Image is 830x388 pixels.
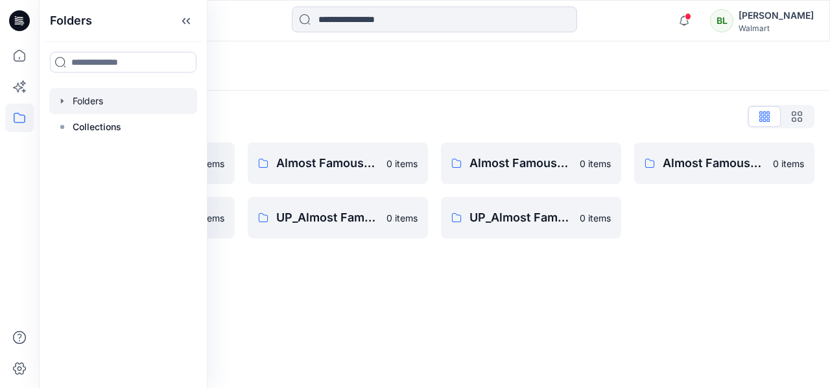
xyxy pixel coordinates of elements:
p: Almost Famous_D34_Junior_Bottoms [276,154,379,172]
p: 0 items [580,211,611,225]
p: 0 items [193,211,224,225]
div: Walmart [739,23,814,33]
a: Almost Famous_D34_Junior_Dresses, Sets & Rompers0 items [441,143,621,184]
a: Almost Famous_D34_Junior_Bottoms0 items [248,143,428,184]
p: 0 items [386,157,418,170]
p: 0 items [193,157,224,170]
p: UP_Almost Famous D34 YA Bottoms [276,209,379,227]
div: [PERSON_NAME] [739,8,814,23]
p: 0 items [580,157,611,170]
p: Almost Famous_D34_Junior_Tops [663,154,765,172]
p: UP_Almost Famous_D34_YA_Tops. Dresses, Sweaters, Sets [469,209,572,227]
p: Almost Famous_D34_Junior_Dresses, Sets & Rompers [469,154,572,172]
div: BL [710,9,733,32]
a: UP_Almost Famous D34 YA Bottoms0 items [248,197,428,238]
p: 0 items [773,157,804,170]
a: Almost Famous_D34_Junior_Tops0 items [634,143,814,184]
p: 0 items [386,211,418,225]
a: UP_Almost Famous_D34_YA_Tops. Dresses, Sweaters, Sets0 items [441,197,621,238]
p: Collections [73,119,121,135]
